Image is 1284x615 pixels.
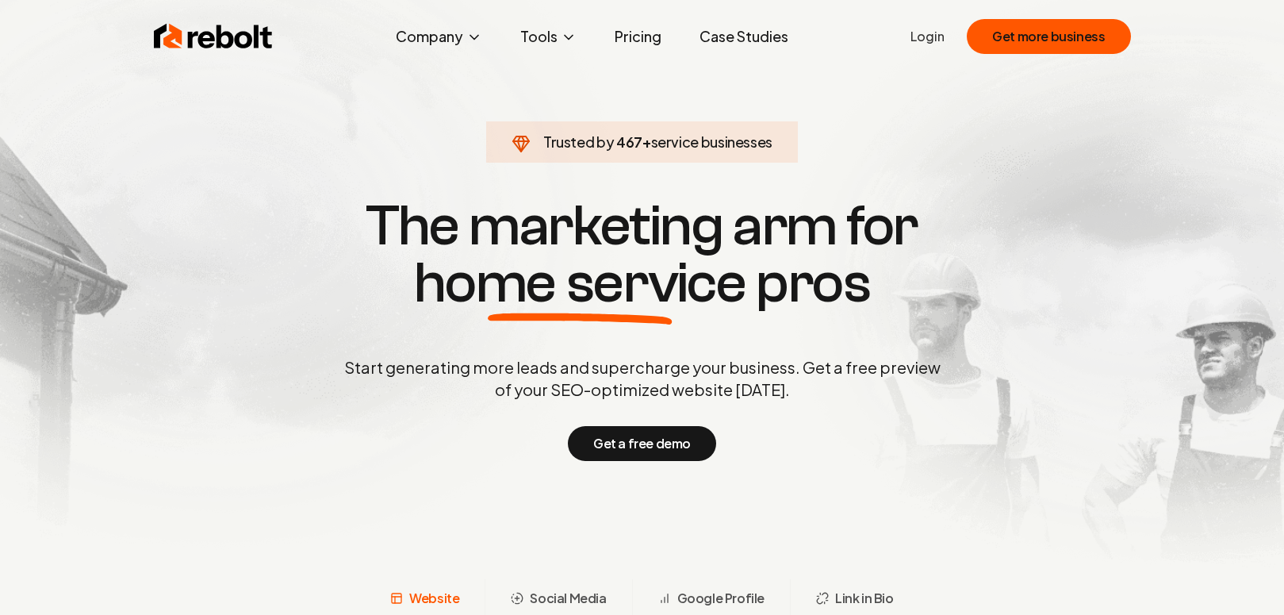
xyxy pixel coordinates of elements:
h1: The marketing arm for pros [262,198,1023,312]
span: + [642,133,651,151]
span: service businesses [651,133,773,151]
button: Get more business [967,19,1130,54]
button: Get a free demo [568,426,716,461]
span: Social Media [530,589,606,608]
span: Google Profile [677,589,765,608]
span: Trusted by [543,133,614,151]
button: Company [383,21,495,52]
a: Case Studies [687,21,801,52]
span: home service [414,255,746,312]
a: Pricing [602,21,674,52]
span: 467 [616,131,642,153]
img: Rebolt Logo [154,21,273,52]
a: Login [910,27,945,46]
span: Website [409,589,459,608]
p: Start generating more leads and supercharge your business. Get a free preview of your SEO-optimiz... [341,356,944,401]
span: Link in Bio [835,589,894,608]
button: Tools [508,21,589,52]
